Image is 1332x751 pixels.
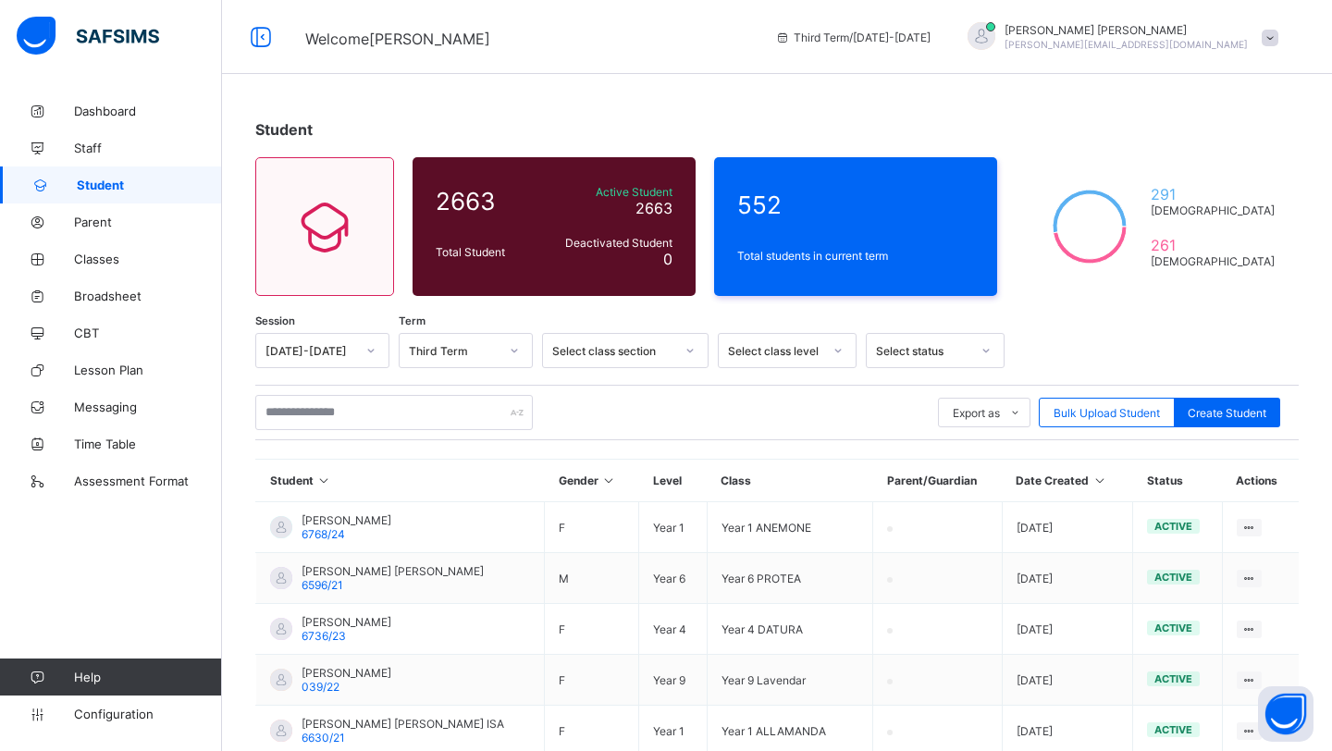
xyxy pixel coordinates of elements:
[639,460,708,502] th: Level
[74,326,222,340] span: CBT
[255,314,295,327] span: Session
[1154,723,1192,736] span: active
[74,670,221,684] span: Help
[545,460,639,502] th: Gender
[545,604,639,655] td: F
[1002,604,1133,655] td: [DATE]
[1054,406,1160,420] span: Bulk Upload Student
[1151,236,1276,254] span: 261
[1258,686,1313,742] button: Open asap
[601,474,617,487] i: Sort in Ascending Order
[302,615,391,629] span: [PERSON_NAME]
[707,604,872,655] td: Year 4 DATURA
[639,604,708,655] td: Year 4
[1154,672,1192,685] span: active
[1002,553,1133,604] td: [DATE]
[265,344,355,358] div: [DATE]-[DATE]
[737,249,974,263] span: Total students in current term
[74,363,222,377] span: Lesson Plan
[876,344,970,358] div: Select status
[1222,460,1299,502] th: Actions
[707,502,872,553] td: Year 1 ANEMONE
[1151,185,1276,203] span: 291
[1002,502,1133,553] td: [DATE]
[549,185,672,199] span: Active Student
[302,680,339,694] span: 039/22
[74,289,222,303] span: Broadsheet
[302,527,345,541] span: 6768/24
[1188,406,1266,420] span: Create Student
[1154,622,1192,634] span: active
[873,460,1003,502] th: Parent/Guardian
[431,240,544,264] div: Total Student
[707,460,872,502] th: Class
[707,655,872,706] td: Year 9 Lavendar
[1091,474,1107,487] i: Sort in Ascending Order
[1002,655,1133,706] td: [DATE]
[545,655,639,706] td: F
[436,187,539,215] span: 2663
[409,344,499,358] div: Third Term
[77,178,222,192] span: Student
[74,474,222,488] span: Assessment Format
[302,513,391,527] span: [PERSON_NAME]
[256,460,545,502] th: Student
[953,406,1000,420] span: Export as
[1002,460,1133,502] th: Date Created
[74,104,222,118] span: Dashboard
[255,120,313,139] span: Student
[1154,520,1192,533] span: active
[1005,23,1248,37] span: [PERSON_NAME] [PERSON_NAME]
[74,400,222,414] span: Messaging
[302,666,391,680] span: [PERSON_NAME]
[302,564,484,578] span: [PERSON_NAME] [PERSON_NAME]
[707,553,872,604] td: Year 6 PROTEA
[639,655,708,706] td: Year 9
[545,553,639,604] td: M
[1133,460,1223,502] th: Status
[639,502,708,553] td: Year 1
[728,344,822,358] div: Select class level
[545,502,639,553] td: F
[549,236,672,250] span: Deactivated Student
[302,731,345,745] span: 6630/21
[1154,571,1192,584] span: active
[663,250,672,268] span: 0
[74,141,222,155] span: Staff
[74,215,222,229] span: Parent
[305,30,490,48] span: Welcome [PERSON_NAME]
[74,707,221,721] span: Configuration
[1005,39,1248,50] span: [PERSON_NAME][EMAIL_ADDRESS][DOMAIN_NAME]
[635,199,672,217] span: 2663
[949,22,1288,53] div: AbusufyanYusuf
[552,344,674,358] div: Select class section
[1151,203,1276,217] span: [DEMOGRAPHIC_DATA]
[737,191,974,219] span: 552
[316,474,332,487] i: Sort in Ascending Order
[17,17,159,55] img: safsims
[302,578,343,592] span: 6596/21
[1151,254,1276,268] span: [DEMOGRAPHIC_DATA]
[74,252,222,266] span: Classes
[775,31,931,44] span: session/term information
[74,437,222,451] span: Time Table
[302,629,346,643] span: 6736/23
[639,553,708,604] td: Year 6
[399,314,425,327] span: Term
[302,717,504,731] span: [PERSON_NAME] [PERSON_NAME] ISA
